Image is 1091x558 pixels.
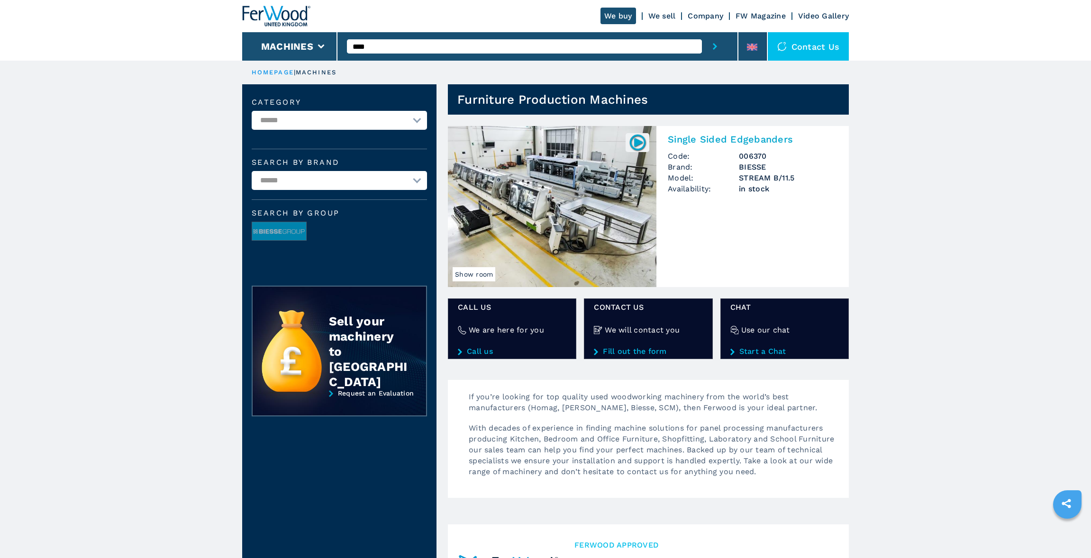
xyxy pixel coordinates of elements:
p: If you’re looking for top quality used woodworking machinery from the world’s best manufacturers ... [459,391,849,423]
a: FW Magazine [736,11,786,20]
label: Category [252,99,427,106]
span: | [294,69,296,76]
span: CONTACT US [594,302,702,313]
iframe: Chat [1051,515,1084,551]
a: Company [688,11,723,20]
a: Call us [458,347,566,356]
a: Single Sided Edgebanders BIESSE STREAM B/11.5Show room006370Single Sided EdgebandersCode:006370Br... [448,126,849,287]
h3: 006370 [739,151,837,162]
div: Contact us [768,32,849,61]
span: in stock [739,183,837,194]
span: Show room [453,267,495,281]
h4: We are here for you [469,324,544,335]
h4: Use our chat [741,324,790,335]
span: Call us [458,302,566,313]
span: Code: [668,151,739,162]
img: Single Sided Edgebanders BIESSE STREAM B/11.5 [448,126,656,287]
span: Brand: [668,162,739,172]
img: We are here for you [458,326,466,334]
h3: BIESSE [739,162,837,172]
img: Use our chat [730,326,739,334]
span: Search by group [252,209,427,217]
img: Contact us [777,42,787,51]
p: machines [296,68,336,77]
a: Start a Chat [730,347,839,356]
p: With decades of experience in finding machine solutions for panel processing manufacturers produc... [459,423,849,486]
h4: We will contact you [605,324,680,335]
span: Availability: [668,183,739,194]
a: Video Gallery [798,11,849,20]
div: Sell your machinery to [GEOGRAPHIC_DATA] [329,314,408,389]
button: Machines [261,41,313,52]
a: We buy [600,8,636,24]
span: Model: [668,172,739,183]
a: sharethis [1055,492,1078,515]
h1: Furniture Production Machines [457,92,648,107]
label: Search by brand [252,159,427,166]
a: We sell [648,11,676,20]
span: Ferwood Approved [574,540,834,550]
button: submit-button [702,32,728,61]
span: CHAT [730,302,839,313]
img: image [252,222,306,241]
a: Fill out the form [594,347,702,356]
h2: Single Sided Edgebanders [668,134,837,145]
h3: STREAM B/11.5 [739,172,837,183]
a: HOMEPAGE [252,69,294,76]
img: We will contact you [594,326,602,334]
img: Ferwood [242,6,310,27]
img: 006370 [628,133,647,152]
a: Request an Evaluation [252,389,427,423]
